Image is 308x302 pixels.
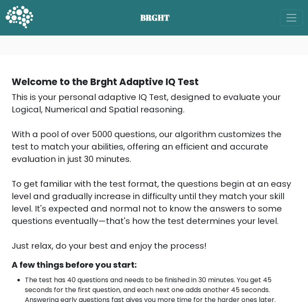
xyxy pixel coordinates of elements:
[280,10,303,26] button: Toggle navigation
[12,91,296,252] div: This is your personal adaptive IQ Test, designed to evaluate your Logical, Numerical and Spatial ...
[12,75,199,88] b: Welcome to the Brght Adaptive IQ Test
[12,259,296,271] div: A few things before you start:
[140,12,180,24] span: BRGHT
